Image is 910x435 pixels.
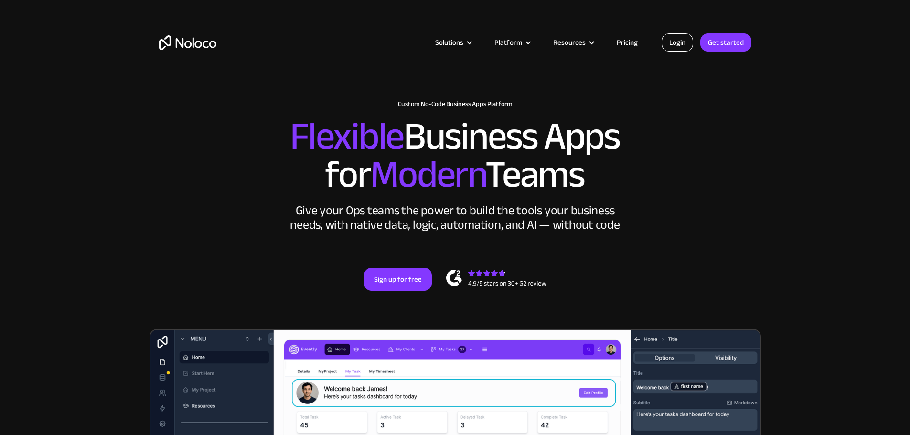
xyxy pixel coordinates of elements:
div: Give your Ops teams the power to build the tools your business needs, with native data, logic, au... [288,203,622,232]
div: Platform [494,36,522,49]
h2: Business Apps for Teams [159,117,751,194]
h1: Custom No-Code Business Apps Platform [159,100,751,108]
div: Solutions [435,36,463,49]
span: Modern [370,139,485,210]
div: Resources [553,36,586,49]
a: home [159,35,216,50]
a: Get started [700,33,751,52]
a: Sign up for free [364,268,432,291]
span: Flexible [290,101,404,172]
div: Platform [482,36,541,49]
div: Solutions [423,36,482,49]
a: Pricing [605,36,650,49]
div: Resources [541,36,605,49]
a: Login [662,33,693,52]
